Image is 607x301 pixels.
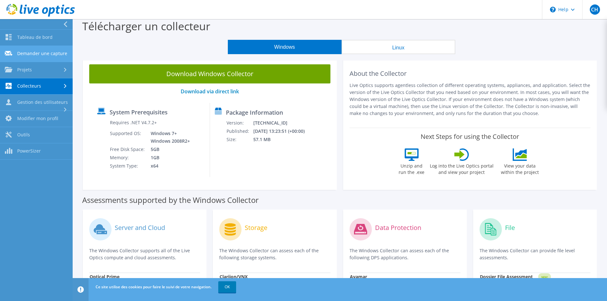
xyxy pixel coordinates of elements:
td: Published: [226,127,253,135]
td: 5GB [146,145,191,154]
label: Storage [245,225,267,231]
td: Size: [226,135,253,144]
label: System Prerequisites [110,109,168,115]
p: The Windows Collector can provide file level assessments. [480,247,590,261]
td: [DATE] 13:23:51 (+00:00) [253,127,313,135]
td: Supported OS: [110,129,146,145]
label: Requires .NET V4.7.2+ [110,119,157,126]
label: Unzip and run the .exe [397,161,426,176]
span: Ce site utilise des cookies pour faire le suivi de votre navigation. [96,284,212,290]
p: The Windows Collector can assess each of the following storage systems. [219,247,330,261]
td: Windows 7+ Windows 2008R2+ [146,129,191,145]
label: Server and Cloud [115,225,165,231]
label: View your data within the project [497,161,543,176]
p: The Windows Collector supports all of the Live Optics compute and cloud assessments. [89,247,200,261]
a: OK [218,281,236,293]
span: CH [590,4,600,15]
td: Version: [226,119,253,127]
button: Linux [342,40,455,54]
p: The Windows Collector can assess each of the following DPS applications. [350,247,460,261]
label: Package Information [226,109,283,116]
td: 1GB [146,154,191,162]
a: Download Windows Collector [89,64,330,83]
td: Memory: [110,154,146,162]
td: 57.1 MB [253,135,313,144]
strong: Optical Prime [90,274,119,280]
td: Free Disk Space: [110,145,146,154]
strong: Dossier File Assessment [480,274,533,280]
h2: About the Collector [350,70,591,77]
label: File [505,225,515,231]
label: Next Steps for using the Collector [421,133,519,140]
p: Live Optics supports agentless collection of different operating systems, appliances, and applica... [350,82,591,117]
label: Data Protection [375,225,421,231]
strong: Avamar [350,274,367,280]
label: Assessments supported by the Windows Collector [82,197,259,203]
td: [TECHNICAL_ID] [253,119,313,127]
td: x64 [146,162,191,170]
tspan: NEW! [541,275,547,279]
label: Log into the Live Optics portal and view your project [430,161,494,176]
label: Télécharger un collecteur [82,19,210,33]
svg: \n [550,7,556,12]
button: Windows [228,40,342,54]
strong: Clariion/VNX [220,274,248,280]
a: Download via direct link [181,88,239,95]
td: System Type: [110,162,146,170]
